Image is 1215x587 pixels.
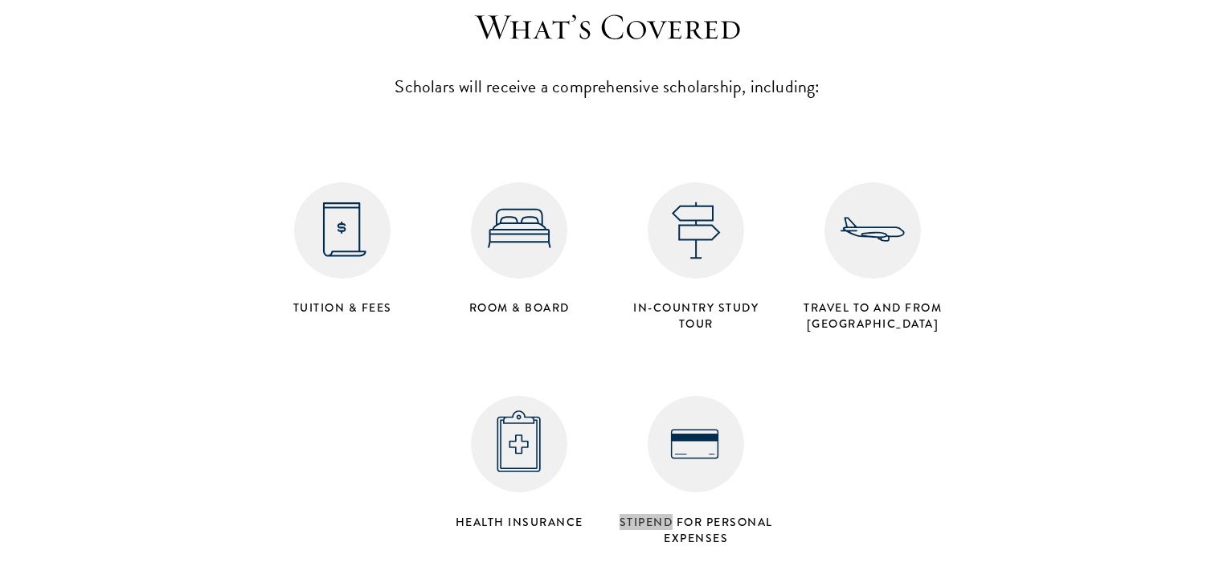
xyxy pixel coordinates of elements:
h4: Stipend for personal expenses [616,514,776,546]
h4: Travel to and from [GEOGRAPHIC_DATA] [792,300,953,332]
p: Scholars will receive a comprehensive scholarship, including: [358,72,857,102]
h3: What’s Covered [358,5,857,50]
h4: in-country study tour [616,300,776,332]
h4: Room & Board [439,300,599,316]
h4: Health Insurance [439,514,599,530]
h4: Tuition & Fees [262,300,423,316]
